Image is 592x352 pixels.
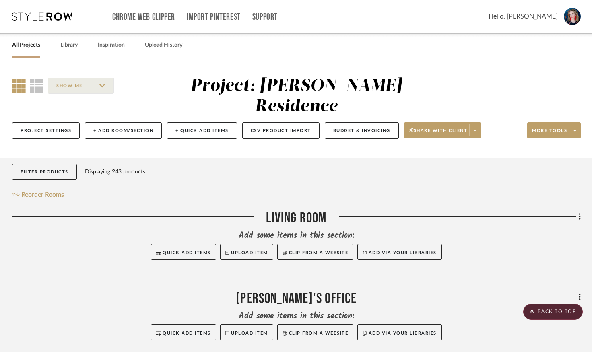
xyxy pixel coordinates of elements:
span: More tools [532,128,567,140]
a: Inspiration [98,40,125,51]
button: Clip from a website [277,324,353,340]
a: All Projects [12,40,40,51]
button: CSV Product Import [242,122,320,139]
button: Quick Add Items [151,324,216,340]
span: Share with client [409,128,468,140]
span: Quick Add Items [163,251,211,255]
img: avatar [564,8,581,25]
span: Quick Add Items [163,331,211,336]
button: Quick Add Items [151,244,216,260]
div: Displaying 243 products [85,164,145,180]
div: Add some items in this section: [12,311,581,322]
a: Chrome Web Clipper [112,14,175,21]
a: Library [60,40,78,51]
button: + Add Room/Section [85,122,162,139]
button: Reorder Rooms [12,190,64,200]
a: Import Pinterest [187,14,241,21]
button: Budget & Invoicing [325,122,399,139]
button: Upload Item [220,324,273,340]
button: Share with client [404,122,481,138]
button: More tools [527,122,581,138]
button: Add via your libraries [357,324,442,340]
button: Clip from a website [277,244,353,260]
span: Reorder Rooms [21,190,64,200]
button: Upload Item [220,244,273,260]
button: Add via your libraries [357,244,442,260]
span: Hello, [PERSON_NAME] [489,12,558,21]
button: Filter Products [12,164,77,180]
div: Project: [PERSON_NAME] Residence [190,78,402,115]
button: + Quick Add Items [167,122,237,139]
scroll-to-top-button: BACK TO TOP [523,304,583,320]
button: Project Settings [12,122,80,139]
div: Add some items in this section: [12,230,581,241]
a: Support [252,14,278,21]
a: Upload History [145,40,182,51]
